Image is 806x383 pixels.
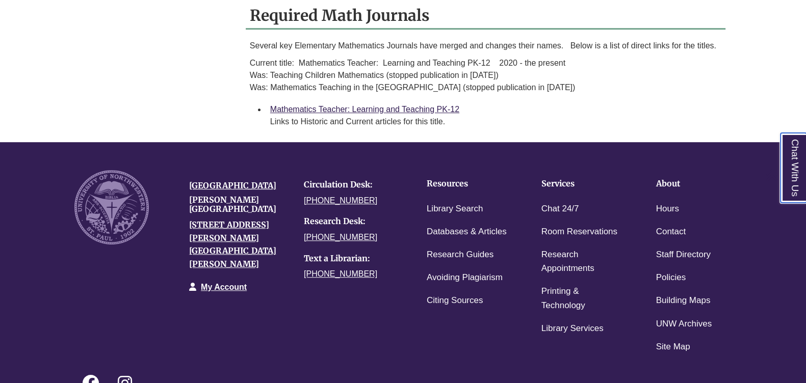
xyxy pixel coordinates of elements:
[656,317,712,332] a: UNW Archives
[270,105,459,114] a: Mathematics Teacher: Learning and Teaching PK-12
[541,202,579,216] a: Chat 24/7
[304,196,377,205] a: [PHONE_NUMBER]
[304,233,377,241] a: [PHONE_NUMBER]
[304,254,403,263] h4: Text a Librarian:
[427,179,510,188] h4: Resources
[541,284,625,313] a: Printing & Technology
[74,170,149,244] img: UNW seal
[656,248,711,262] a: Staff Directory
[189,220,276,269] a: [STREET_ADDRESS][PERSON_NAME][GEOGRAPHIC_DATA][PERSON_NAME]
[765,168,803,182] a: Back to Top
[427,293,483,308] a: Citing Sources
[304,217,403,226] h4: Research Desk:
[541,248,625,276] a: Research Appointments
[656,202,679,216] a: Hours
[189,196,289,213] h4: [PERSON_NAME][GEOGRAPHIC_DATA]
[427,248,493,262] a: Research Guides
[250,57,721,94] p: Current title: Mathematics Teacher: Learning and Teaching PK-12 2020 - the present Was: Teaching ...
[246,3,725,30] h2: Required Math Journals
[656,270,686,285] a: Policies
[541,321,604,336] a: Library Services
[541,225,617,239] a: Room Reservations
[656,293,711,308] a: Building Maps
[189,180,276,190] a: [GEOGRAPHIC_DATA]
[304,180,403,189] h4: Circulation Desk:
[427,202,483,216] a: Library Search
[427,270,503,285] a: Avoiding Plagiarism
[656,225,686,239] a: Contact
[304,269,377,278] a: [PHONE_NUMBER]
[656,179,739,188] h4: About
[656,340,690,354] a: Site Map
[201,283,247,291] a: My Account
[541,179,625,188] h4: Services
[250,40,721,52] p: Several key Elementary Mathematics Journals have merged and changes their names. Below is a list ...
[427,225,507,239] a: Databases & Articles
[270,116,717,128] div: Links to Historic and Current articles for this title.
